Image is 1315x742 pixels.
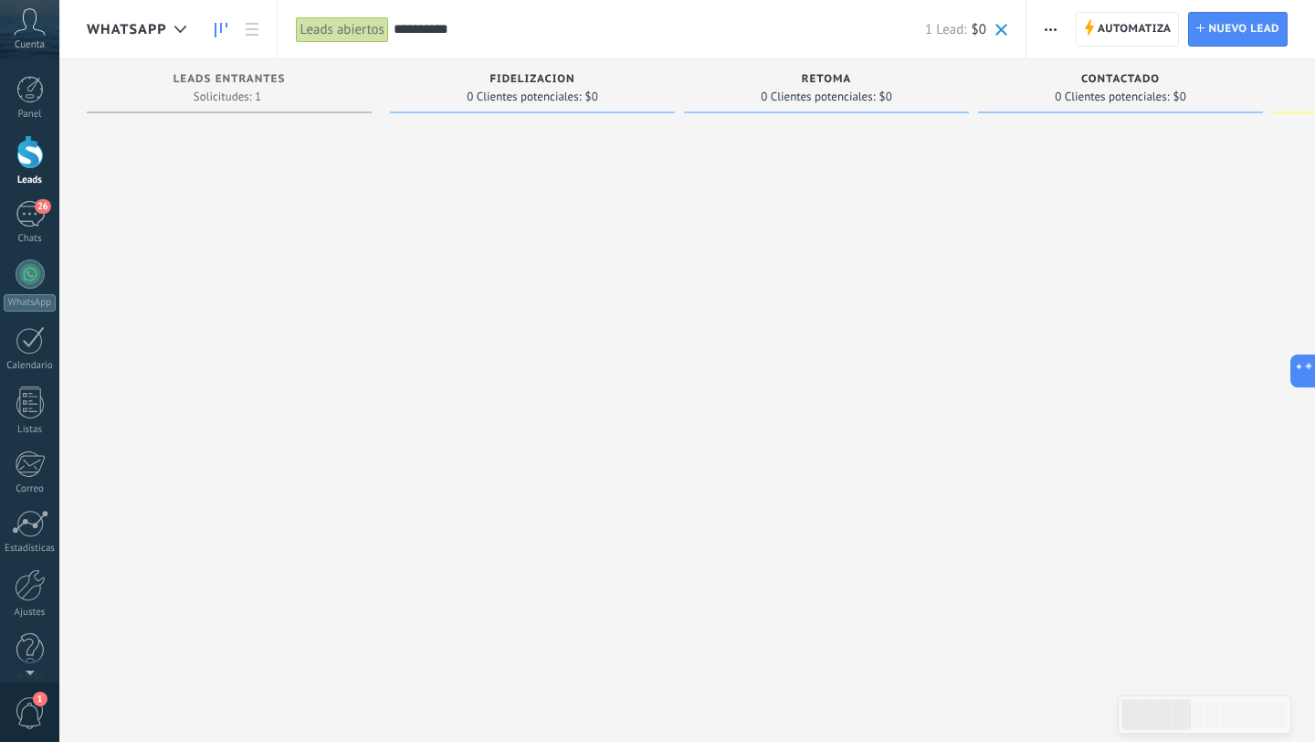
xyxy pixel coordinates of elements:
[1173,91,1186,102] span: $0
[4,424,57,436] div: Listas
[467,91,581,102] span: 0 Clientes potenciales:
[4,294,56,312] div: WhatsApp
[296,16,389,43] div: Leads abiertos
[489,73,574,86] span: fidelizacion
[1076,12,1180,47] a: Automatiza
[194,91,261,102] span: Solicitudes: 1
[4,360,57,372] div: Calendario
[1188,12,1288,47] a: Nuevo lead
[802,73,852,86] span: retoma
[693,73,960,89] div: retoma
[1208,13,1279,46] span: Nuevo lead
[15,39,45,51] span: Cuenta
[35,199,50,214] span: 26
[1055,91,1169,102] span: 0 Clientes potenciales:
[1081,73,1160,86] span: Contactado
[205,12,237,48] a: Leads
[585,91,598,102] span: $0
[174,73,286,86] span: Leads Entrantes
[4,607,57,619] div: Ajustes
[972,21,986,38] span: $0
[1098,13,1172,46] span: Automatiza
[1037,12,1064,47] button: Más
[925,21,966,38] span: 1 Lead:
[96,73,363,89] div: Leads Entrantes
[761,91,875,102] span: 0 Clientes potenciales:
[4,175,57,186] div: Leads
[4,543,57,555] div: Estadísticas
[87,21,167,38] span: whatsapp
[399,73,666,89] div: fidelizacion
[4,233,57,245] div: Chats
[4,109,57,121] div: Panel
[4,483,57,495] div: Correo
[33,692,47,706] span: 1
[879,91,892,102] span: $0
[987,73,1254,89] div: Contactado
[237,12,268,48] a: Lista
